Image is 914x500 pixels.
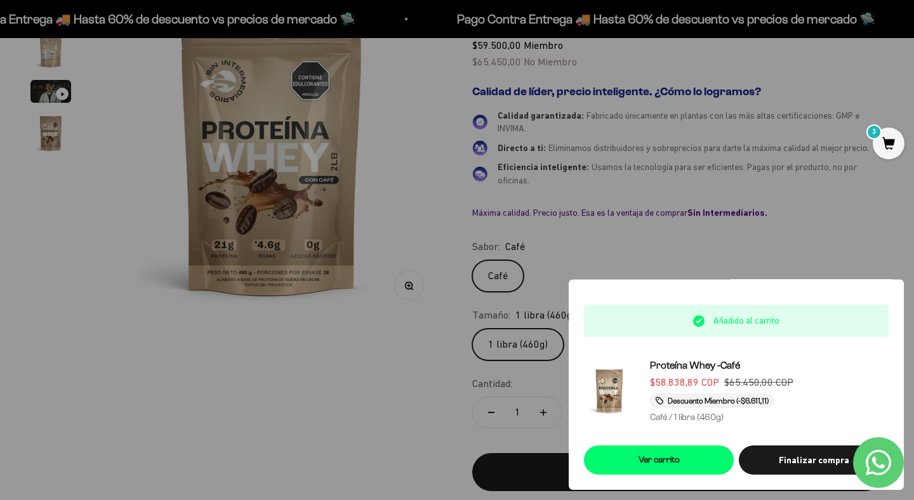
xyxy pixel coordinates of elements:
[754,453,873,467] div: Finalizar compra
[15,86,263,108] div: Reseñas de otros clientes
[650,357,740,374] a: Proteína Whey -Café
[15,162,263,184] div: Un mejor precio
[724,374,793,391] compare-at-price: $65.450,00 COP
[584,365,635,416] img: Proteína Whey -Café
[650,411,793,424] p: Café / 1 libra (460g)
[15,60,263,82] div: Más información sobre los ingredientes
[208,190,262,212] span: Enviar
[739,445,889,475] button: Finalizar compra
[650,393,774,408] li: Descuento Miembro (-$6.611,11)
[584,445,734,475] a: Ver carrito
[15,111,263,133] div: Una promoción especial
[15,136,263,159] div: Un video del producto
[866,124,882,140] mark: 3
[15,20,263,49] p: ¿Qué te haría sentir más seguro de comprar este producto?
[207,190,263,212] button: Enviar
[584,305,889,336] div: Añadido al carrito
[650,374,719,391] sale-price: $58.838,89 COP
[873,138,904,152] a: 3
